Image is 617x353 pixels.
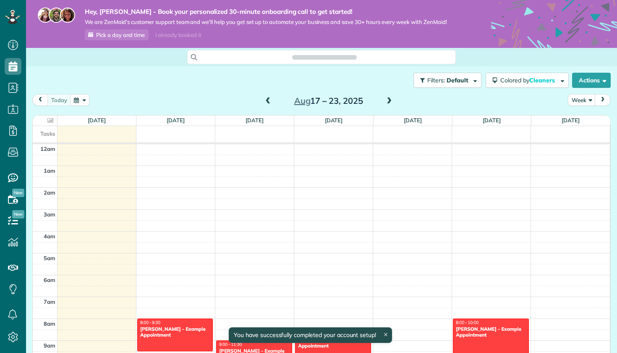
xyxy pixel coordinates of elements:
[44,298,55,305] span: 7am
[12,210,24,219] span: New
[150,30,206,40] div: I already booked it
[301,53,348,61] span: Search ZenMaid…
[96,32,145,38] span: Pick a day and time
[44,167,55,174] span: 1am
[167,117,185,124] a: [DATE]
[85,8,447,16] strong: Hey, [PERSON_NAME] - Book your personalized 30-minute onboarding call to get started!
[44,189,55,196] span: 2am
[427,76,445,84] span: Filters:
[529,76,556,84] span: Cleaners
[12,189,24,197] span: New
[246,117,264,124] a: [DATE]
[298,337,368,349] div: [PERSON_NAME] - Example Appointment
[568,94,596,105] button: Week
[219,342,242,347] span: 9:00 - 11:30
[447,76,469,84] span: Default
[85,29,149,40] a: Pick a day and time
[483,117,501,124] a: [DATE]
[486,73,569,88] button: Colored byCleaners
[44,233,55,240] span: 4am
[40,130,55,137] span: Tasks
[294,95,311,106] span: Aug
[60,8,75,23] img: michelle-19f622bdf1676172e81f8f8fba1fb50e276960ebfe0243fe18214015130c80e4.jpg
[572,73,611,88] button: Actions
[229,327,392,343] div: You have successfully completed your account setup!
[413,73,481,88] button: Filters: Default
[44,255,55,261] span: 5am
[500,76,558,84] span: Colored by
[409,73,481,88] a: Filters: Default
[325,117,343,124] a: [DATE]
[38,8,53,23] img: maria-72a9807cf96188c08ef61303f053569d2e2a8a1cde33d635c8a3ac13582a053d.jpg
[456,320,478,325] span: 8:00 - 10:00
[276,96,381,105] h2: 17 – 23, 2025
[44,211,55,218] span: 3am
[47,94,71,105] button: today
[140,320,160,325] span: 8:00 - 9:30
[32,94,48,105] button: prev
[404,117,422,124] a: [DATE]
[44,320,55,327] span: 8am
[40,145,55,152] span: 12am
[88,117,106,124] a: [DATE]
[44,277,55,283] span: 6am
[595,94,611,105] button: next
[140,326,210,338] div: [PERSON_NAME] - Example Appointment
[49,8,64,23] img: jorge-587dff0eeaa6aab1f244e6dc62b8924c3b6ad411094392a53c71c6c4a576187d.jpg
[562,117,580,124] a: [DATE]
[85,18,447,26] span: We are ZenMaid’s customer support team and we’ll help you get set up to automate your business an...
[455,326,526,338] div: [PERSON_NAME] - Example Appointment
[44,342,55,349] span: 9am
